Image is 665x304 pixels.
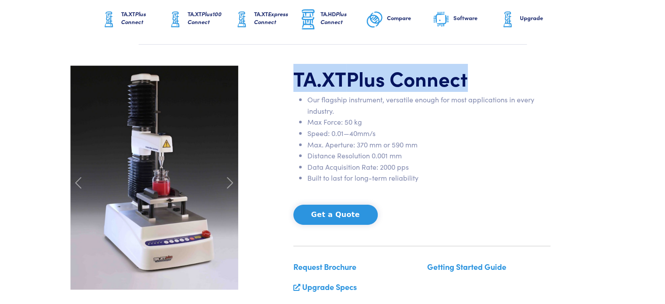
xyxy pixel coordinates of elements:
img: compare-graphic.png [366,9,383,31]
h6: TA.XT [188,10,233,26]
li: Built to last for long-term reliability [307,172,550,184]
li: Speed: 0.01—40mm/s [307,128,550,139]
a: Upgrade Specs [302,281,357,292]
li: Data Acquisition Rate: 2000 pps [307,161,550,173]
li: Our flagship instrument, versatile enough for most applications in every industry. [307,94,550,116]
h6: Software [453,14,499,22]
li: Distance Resolution 0.001 mm [307,150,550,161]
img: carousel-ta-xt-plus-bloom.jpg [70,66,238,290]
span: Express Connect [254,10,288,26]
a: Getting Started Guide [427,261,506,272]
h1: TA.XT [293,66,550,91]
img: ta-hd-graphic.png [299,8,317,31]
img: ta-xt-graphic.png [167,9,184,31]
img: ta-xt-graphic.png [499,9,516,31]
h6: TA.HD [320,10,366,26]
h6: Compare [387,14,432,22]
li: Max Force: 50 kg [307,116,550,128]
img: ta-xt-graphic.png [233,9,251,31]
span: Plus100 Connect [188,10,222,26]
span: Plus Connect [320,10,347,26]
h6: TA.XT [254,10,299,26]
img: ta-xt-graphic.png [100,9,118,31]
h6: Upgrade [520,14,565,22]
span: Plus Connect [346,64,468,92]
a: Request Brochure [293,261,356,272]
h6: TA.XT [121,10,167,26]
button: Get a Quote [293,205,378,225]
img: software-graphic.png [432,10,450,29]
span: Plus Connect [121,10,146,26]
li: Max. Aperture: 370 mm or 590 mm [307,139,550,150]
